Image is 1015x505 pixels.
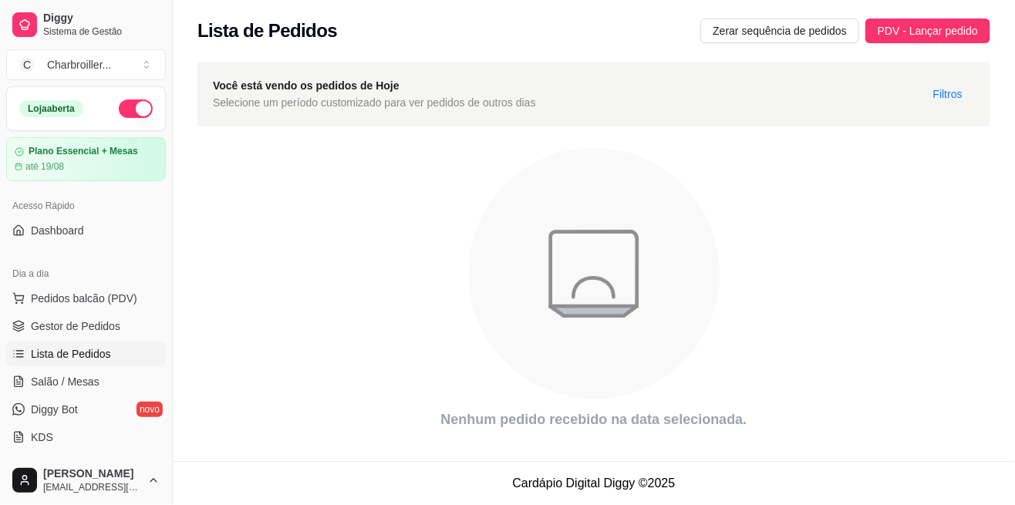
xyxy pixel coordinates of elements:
[31,223,84,238] span: Dashboard
[6,397,166,422] a: Diggy Botnovo
[25,160,64,173] article: até 19/08
[6,6,166,43] a: DiggySistema de Gestão
[6,286,166,311] button: Pedidos balcão (PDV)
[6,342,166,366] a: Lista de Pedidos
[197,19,337,43] h2: Lista de Pedidos
[19,57,35,72] span: C
[43,467,141,481] span: [PERSON_NAME]
[29,146,138,157] article: Plano Essencial + Mesas
[6,314,166,338] a: Gestor de Pedidos
[6,462,166,499] button: [PERSON_NAME][EMAIL_ADDRESS][DOMAIN_NAME]
[31,318,120,334] span: Gestor de Pedidos
[6,369,166,394] a: Salão / Mesas
[31,374,99,389] span: Salão / Mesas
[197,139,990,409] div: animation
[43,12,160,25] span: Diggy
[43,25,160,38] span: Sistema de Gestão
[6,49,166,80] button: Select a team
[31,346,111,362] span: Lista de Pedidos
[713,22,847,39] span: Zerar sequência de pedidos
[31,291,137,306] span: Pedidos balcão (PDV)
[6,137,166,181] a: Plano Essencial + Mesasaté 19/08
[865,19,990,43] button: PDV - Lançar pedido
[6,261,166,286] div: Dia a dia
[43,481,141,493] span: [EMAIL_ADDRESS][DOMAIN_NAME]
[19,100,83,117] div: Loja aberta
[47,57,111,72] div: Charbroiller ...
[173,461,1015,505] footer: Cardápio Digital Diggy © 2025
[700,19,859,43] button: Zerar sequência de pedidos
[921,82,975,106] button: Filtros
[213,94,536,111] span: Selecione um período customizado para ver pedidos de outros dias
[6,425,166,449] a: KDS
[31,429,53,445] span: KDS
[878,22,978,39] span: PDV - Lançar pedido
[933,86,963,103] span: Filtros
[31,402,78,417] span: Diggy Bot
[6,194,166,218] div: Acesso Rápido
[197,409,990,430] article: Nenhum pedido recebido na data selecionada.
[6,218,166,243] a: Dashboard
[213,79,400,92] strong: Você está vendo os pedidos de Hoje
[119,99,153,118] button: Alterar Status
